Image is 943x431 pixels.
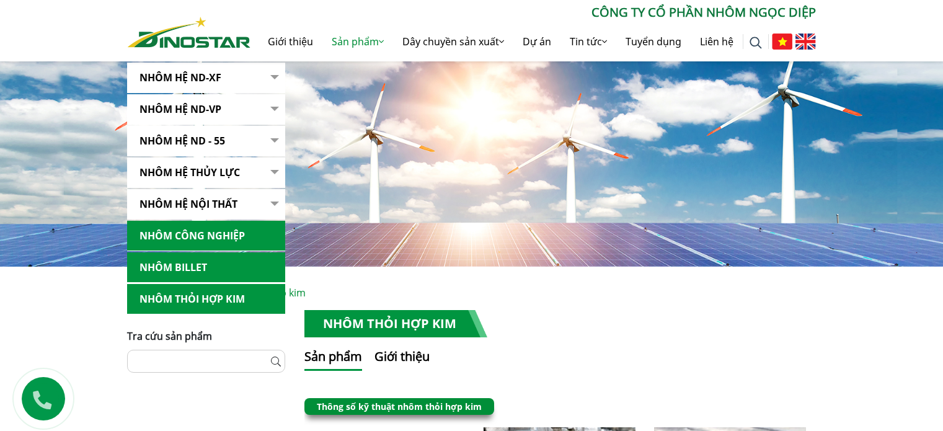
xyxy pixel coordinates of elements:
[259,22,322,61] a: Giới thiệu
[127,329,212,343] span: Tra cứu sản phẩm
[304,347,362,371] button: Sản phẩm
[127,252,285,283] a: Nhôm Billet
[304,310,487,337] h1: Nhôm Thỏi hợp kim
[317,401,482,412] a: Thông số kỹ thuật nhôm thỏi hợp kim
[127,284,285,314] a: Nhôm Thỏi hợp kim
[128,17,250,48] img: Nhôm Dinostar
[513,22,560,61] a: Dự án
[795,33,816,50] img: English
[691,22,743,61] a: Liên hệ
[772,33,792,50] img: Tiếng Việt
[322,22,393,61] a: Sản phẩm
[374,347,430,371] button: Giới thiệu
[127,189,285,220] a: Nhôm hệ nội thất
[616,22,691,61] a: Tuyển dụng
[127,221,285,251] a: Nhôm Công nghiệp
[393,22,513,61] a: Dây chuyền sản xuất
[127,63,285,93] a: Nhôm Hệ ND-XF
[750,37,762,49] img: search
[250,3,816,22] p: CÔNG TY CỔ PHẦN NHÔM NGỌC DIỆP
[560,22,616,61] a: Tin tức
[127,126,285,156] a: NHÔM HỆ ND - 55
[127,94,285,125] a: Nhôm Hệ ND-VP
[127,158,285,188] a: Nhôm hệ thủy lực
